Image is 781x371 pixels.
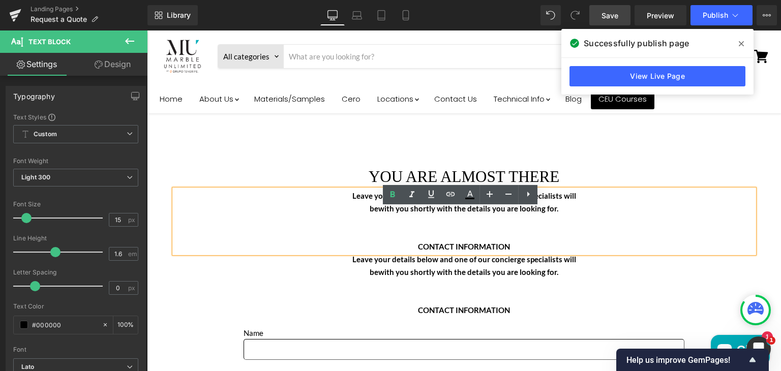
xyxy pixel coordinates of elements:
span: Library [167,11,191,20]
span: Text Block [28,38,71,46]
inbox-online-store-chat: Shopify online store chat [561,304,626,337]
p: Name [97,296,537,308]
span: Help us improve GemPages! [626,355,746,365]
a: View Live Page [569,66,745,86]
a: Cero [187,58,221,79]
input: Search [137,14,534,38]
b: Custom [34,130,57,139]
a: Technical Info [339,58,409,79]
b: with you shortly with the details you are looking for. [231,237,411,246]
a: New Library [147,5,198,25]
span: Successfully publish page [584,37,689,49]
a: Landing Pages [31,5,147,13]
a: About Us [45,58,98,79]
b: be [223,237,231,246]
a: Locations [223,58,278,79]
span: px [128,217,137,223]
form: Product [71,14,562,38]
button: Redo [565,5,585,25]
div: Line Height [13,235,138,242]
p: Phone [97,342,537,354]
iframe: Intercom live chat [746,336,771,361]
button: Search [534,14,562,38]
p: YOU ARE ALMOST THERE [27,134,607,159]
div: Font Weight [13,158,138,165]
span: 1 [767,336,775,345]
div: Text Styles [13,113,138,121]
span: em [128,251,137,257]
b: be [223,173,231,182]
input: Color [32,319,97,330]
div: Typography [13,86,55,101]
div: % [113,316,138,334]
a: Blog [411,58,442,79]
a: Tablet [369,5,394,25]
a: Mobile [394,5,418,25]
span: Save [602,10,618,21]
span: px [128,285,137,291]
button: Undo [540,5,561,25]
button: Publish [690,5,753,25]
div: Font [13,346,138,353]
span: Publish [703,11,728,19]
div: Letter Spacing [13,269,138,276]
strong: CONTACT INFORMATION [271,211,363,221]
a: Desktop [320,5,345,25]
button: Show survey - Help us improve GemPages! [626,354,759,366]
span: Preview [647,10,674,21]
b: with you shortly with the details you are looking for. [231,173,411,182]
strong: CONTACT INFORMATION [271,275,363,284]
ul: Main menu [5,54,564,83]
span: Request a Quote [31,15,87,23]
button: More [757,5,777,25]
a: Home [5,58,43,79]
a: Materials/Samples [100,58,186,79]
b: Leave your details below and one of our concierge specialists will [205,161,429,170]
b: Leave your details below and one of our concierge specialists will [205,224,429,233]
a: Design [76,53,149,76]
div: Font Size [13,201,138,208]
a: CEU Courses [444,58,507,79]
a: Preview [635,5,686,25]
b: Light 300 [21,173,50,181]
a: Laptop [345,5,369,25]
div: Text Color [13,303,138,310]
a: Contact Us [280,58,338,79]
